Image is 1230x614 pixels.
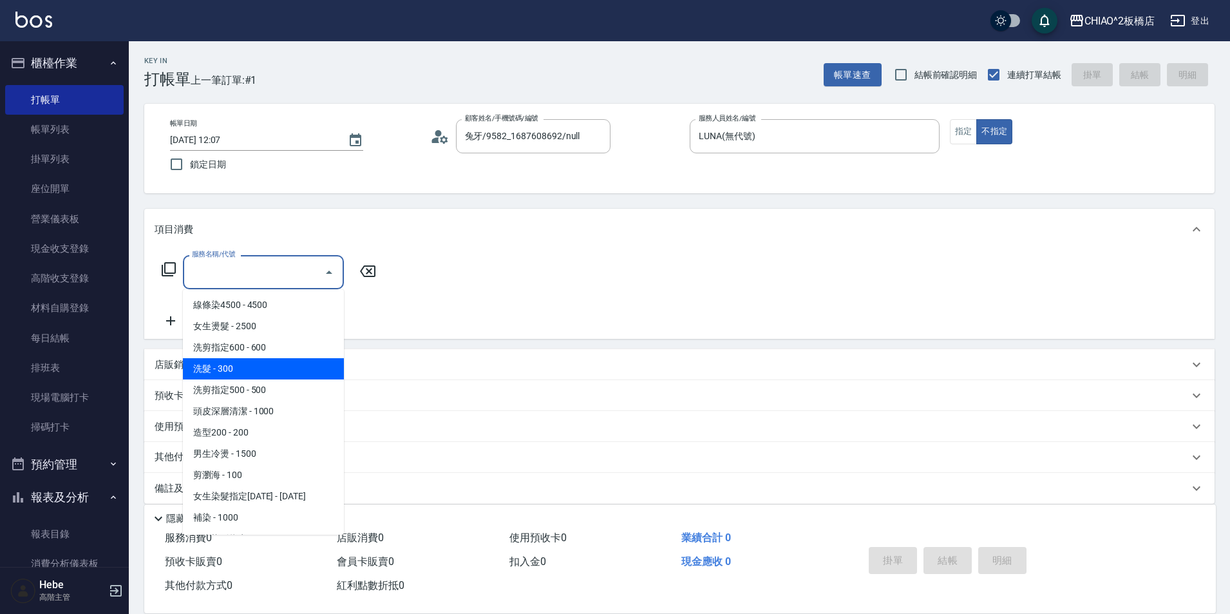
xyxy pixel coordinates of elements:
[337,532,384,544] span: 店販消費 0
[5,353,124,383] a: 排班表
[509,532,567,544] span: 使用預收卡 0
[165,532,212,544] span: 服務消費 0
[509,555,546,568] span: 扣入金 0
[5,323,124,353] a: 每日結帳
[144,411,1215,442] div: 使用預收卡
[5,204,124,234] a: 營業儀表板
[183,294,344,316] span: 線條染4500 - 4500
[337,555,394,568] span: 會員卡販賣 0
[183,486,344,507] span: 女生染髮指定[DATE] - [DATE]
[681,532,731,544] span: 業績合計 0
[191,72,257,88] span: 上一筆訂單:#1
[10,578,36,604] img: Person
[144,70,191,88] h3: 打帳單
[15,12,52,28] img: Logo
[5,144,124,174] a: 掛單列表
[465,113,538,123] label: 顧客姓名/手機號碼/編號
[1165,9,1215,33] button: 登出
[5,383,124,412] a: 現場電腦打卡
[5,46,124,80] button: 櫃檯作業
[914,68,978,82] span: 結帳前確認明細
[165,579,232,591] span: 其他付款方式 0
[976,119,1012,144] button: 不指定
[681,555,731,568] span: 現金應收 0
[183,358,344,379] span: 洗髮 - 300
[155,482,203,495] p: 備註及來源
[5,481,124,514] button: 報表及分析
[170,119,197,128] label: 帳單日期
[5,448,124,481] button: 預約管理
[5,519,124,549] a: 報表目錄
[1084,13,1155,29] div: CHIAO^2板橋店
[699,113,755,123] label: 服務人員姓名/編號
[155,420,203,434] p: 使用預收卡
[190,158,226,171] span: 鎖定日期
[183,337,344,358] span: 洗剪指定600 - 600
[183,316,344,337] span: 女生燙髮 - 2500
[5,264,124,293] a: 高階收支登錄
[319,262,339,283] button: Close
[183,401,344,422] span: 頭皮深層清潔 - 1000
[166,512,224,526] p: 隱藏業績明細
[165,555,222,568] span: 預收卡販賣 0
[170,130,335,151] input: YYYY/MM/DD hh:mm
[39,591,105,603] p: 高階主管
[155,389,203,403] p: 預收卡販賣
[183,443,344,465] span: 男生冷燙 - 1500
[155,450,273,465] p: 其他付款方式
[155,358,193,372] p: 店販銷售
[5,174,124,204] a: 座位開單
[5,412,124,442] a: 掃碼打卡
[1007,68,1061,82] span: 連續打單結帳
[155,223,193,236] p: 項目消費
[144,442,1215,473] div: 其他付款方式入金可用餘額: 0
[144,473,1215,504] div: 備註及來源
[183,465,344,486] span: 剪瀏海 - 100
[5,549,124,579] a: 消費分析儀表板
[5,234,124,264] a: 現金收支登錄
[183,507,344,528] span: 補染 - 1000
[144,349,1215,380] div: 店販銷售
[337,579,404,591] span: 紅利點數折抵 0
[1032,8,1057,34] button: save
[183,528,344,550] span: 男生染髮指定 - 1500
[824,63,882,87] button: 帳單速查
[183,422,344,443] span: 造型200 - 200
[5,115,124,144] a: 帳單列表
[950,119,978,144] button: 指定
[183,379,344,401] span: 洗剪指定500 - 500
[144,57,191,65] h2: Key In
[39,579,105,591] h5: Hebe
[340,125,371,156] button: Choose date, selected date is 2025-10-09
[5,85,124,115] a: 打帳單
[5,293,124,323] a: 材料自購登錄
[144,209,1215,250] div: 項目消費
[192,249,235,259] label: 服務名稱/代號
[144,380,1215,411] div: 預收卡販賣
[1064,8,1160,34] button: CHIAO^2板橋店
